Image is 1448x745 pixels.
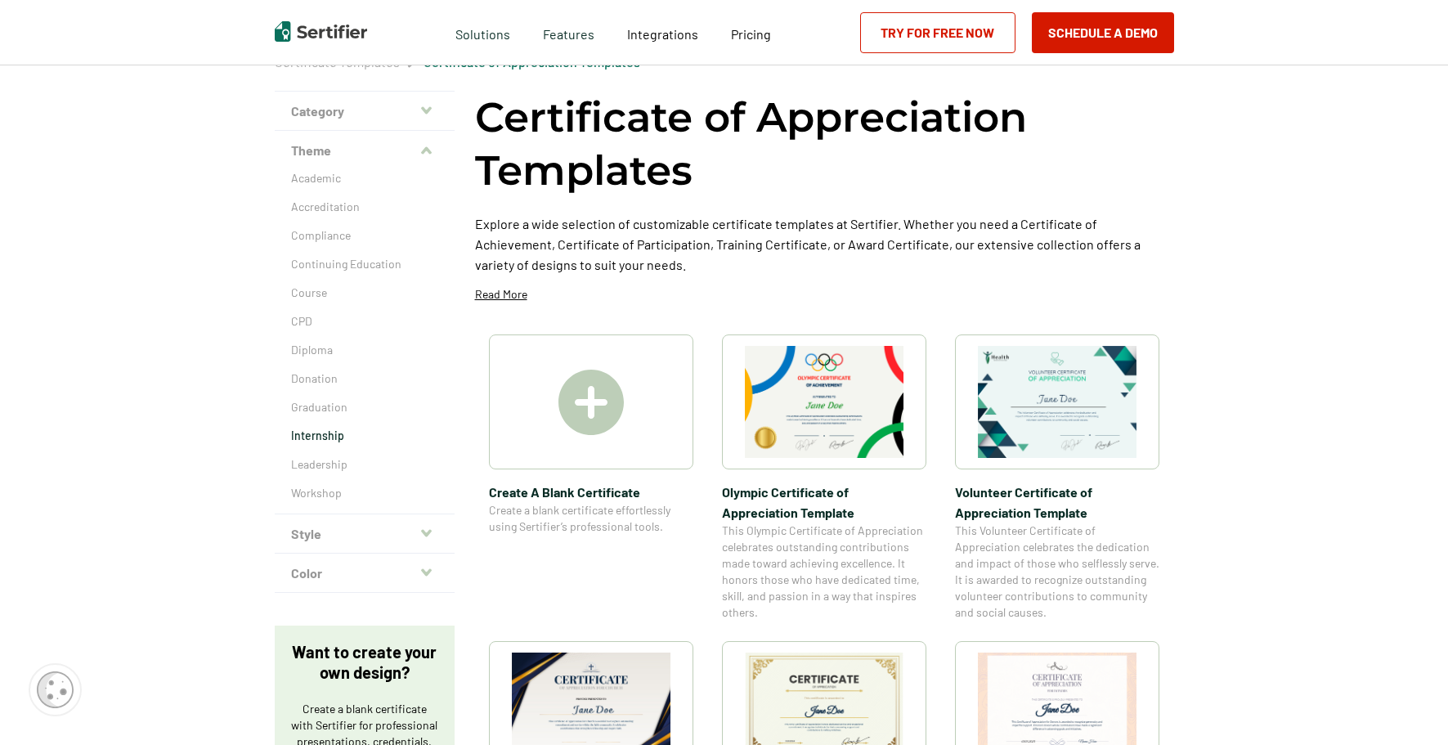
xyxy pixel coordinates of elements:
a: Continuing Education [291,256,438,272]
span: This Volunteer Certificate of Appreciation celebrates the dedication and impact of those who self... [955,523,1159,621]
button: Color [275,554,455,593]
a: CPD [291,313,438,330]
img: Volunteer Certificate of Appreciation Template [978,346,1136,458]
a: Try for Free Now [860,12,1015,53]
a: Donation [291,370,438,387]
span: Integrations [627,26,698,42]
a: Internship [291,428,438,444]
button: Style [275,514,455,554]
a: Olympic Certificate of Appreciation​ TemplateOlympic Certificate of Appreciation​ TemplateThis Ol... [722,334,926,621]
span: This Olympic Certificate of Appreciation celebrates outstanding contributions made toward achievi... [722,523,926,621]
span: Create A Blank Certificate [489,482,693,502]
a: Integrations [627,22,698,43]
iframe: Chat Widget [1366,666,1448,745]
button: Schedule a Demo [1032,12,1174,53]
a: Workshop [291,485,438,501]
a: Academic [291,170,438,186]
a: Course [291,285,438,301]
span: Volunteer Certificate of Appreciation Template [955,482,1159,523]
img: Sertifier | Digital Credentialing Platform [275,21,367,42]
img: Create A Blank Certificate [558,370,624,435]
p: Read More [475,286,527,303]
a: Diploma [291,342,438,358]
a: Volunteer Certificate of Appreciation TemplateVolunteer Certificate of Appreciation TemplateThis ... [955,334,1159,621]
p: Explore a wide selection of customizable certificate templates at Sertifier. Whether you need a C... [475,213,1174,275]
div: Theme [275,170,455,514]
a: Accreditation [291,199,438,215]
button: Theme [275,131,455,170]
img: Olympic Certificate of Appreciation​ Template [745,346,903,458]
span: Pricing [731,26,771,42]
img: Cookie Popup Icon [37,671,74,708]
span: Features [543,22,594,43]
a: Compliance [291,227,438,244]
a: Pricing [731,22,771,43]
p: Want to create your own design? [291,642,438,683]
a: Graduation [291,399,438,415]
span: Olympic Certificate of Appreciation​ Template [722,482,926,523]
h1: Certificate of Appreciation Templates [475,91,1174,197]
button: Category [275,92,455,131]
span: Create a blank certificate effortlessly using Sertifier’s professional tools. [489,502,693,535]
span: Solutions [455,22,510,43]
a: Leadership [291,456,438,473]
